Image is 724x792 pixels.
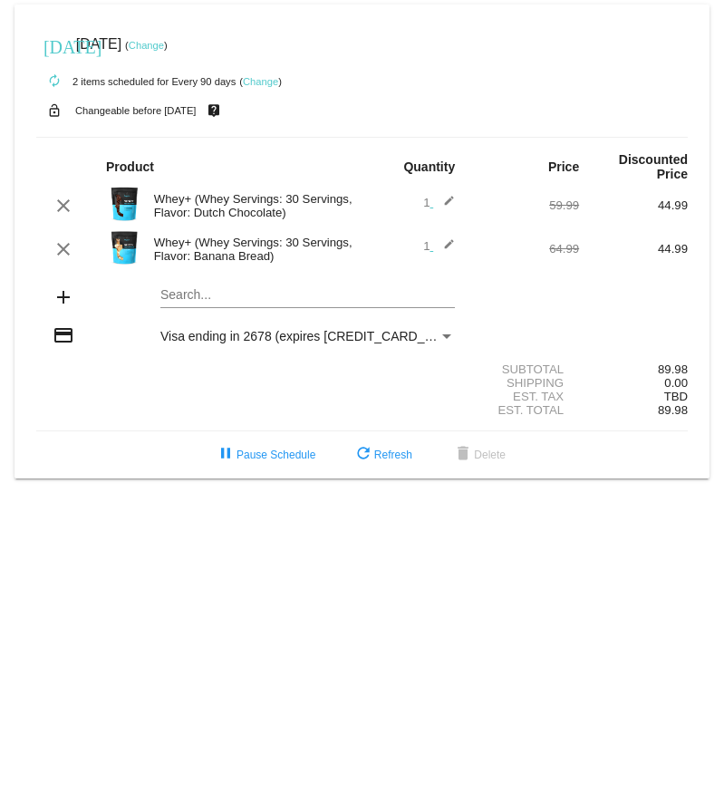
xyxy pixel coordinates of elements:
small: ( ) [239,76,282,87]
div: 44.99 [579,242,688,256]
button: Delete [438,439,520,471]
input: Search... [160,288,455,303]
mat-icon: edit [433,238,455,260]
span: 1 [423,196,455,209]
img: Image-1-Carousel-Whey-2lb-Banana-Bread-1000x1000-Transp.png [106,229,142,266]
mat-icon: pause [215,444,237,466]
a: Change [129,40,164,51]
div: 59.99 [470,198,579,212]
mat-icon: delete [452,444,474,466]
strong: Product [106,159,154,174]
span: Refresh [352,449,412,461]
small: ( ) [125,40,168,51]
mat-select: Payment Method [160,329,455,343]
strong: Quantity [403,159,455,174]
mat-icon: live_help [203,99,225,122]
span: 0.00 [664,376,688,390]
mat-icon: [DATE] [43,34,65,56]
img: Image-1-Carousel-Whey-2lb-Dutch-Chocolate-no-badge-Transp.png [106,186,142,222]
small: 2 items scheduled for Every 90 days [36,76,236,87]
button: Pause Schedule [200,439,330,471]
div: Shipping [470,376,579,390]
strong: Price [548,159,579,174]
div: 44.99 [579,198,688,212]
span: Delete [452,449,506,461]
div: Est. Total [470,403,579,417]
mat-icon: clear [53,195,74,217]
mat-icon: add [53,286,74,308]
span: Visa ending in 2678 (expires [CREDIT_CARD_DATA]) [160,329,464,343]
div: Whey+ (Whey Servings: 30 Servings, Flavor: Dutch Chocolate) [145,192,362,219]
mat-icon: clear [53,238,74,260]
small: Changeable before [DATE] [75,105,197,116]
a: Change [243,76,278,87]
mat-icon: refresh [352,444,374,466]
strong: Discounted Price [619,152,688,181]
mat-icon: autorenew [43,71,65,92]
div: 89.98 [579,362,688,376]
span: 1 [423,239,455,253]
mat-icon: lock_open [43,99,65,122]
span: Pause Schedule [215,449,315,461]
mat-icon: credit_card [53,324,74,346]
button: Refresh [338,439,427,471]
div: 64.99 [470,242,579,256]
span: TBD [664,390,688,403]
div: Est. Tax [470,390,579,403]
span: 89.98 [658,403,688,417]
div: Whey+ (Whey Servings: 30 Servings, Flavor: Banana Bread) [145,236,362,263]
div: Subtotal [470,362,579,376]
mat-icon: edit [433,195,455,217]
